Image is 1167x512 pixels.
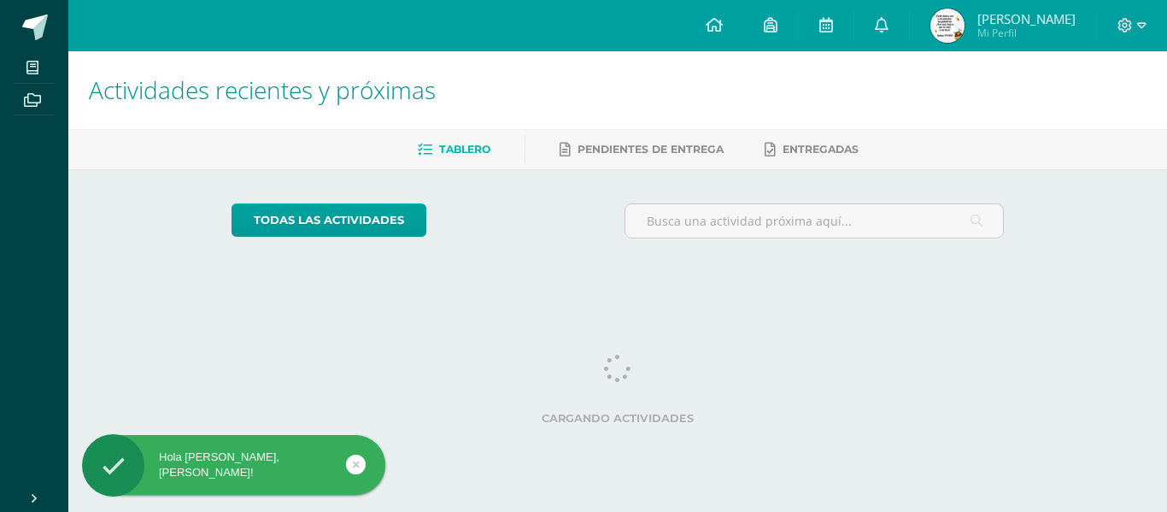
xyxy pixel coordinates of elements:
div: Hola [PERSON_NAME], [PERSON_NAME]! [82,450,385,480]
input: Busca una actividad próxima aquí... [625,204,1004,238]
span: Entregadas [783,143,859,156]
span: Actividades recientes y próximas [89,74,436,106]
span: Tablero [439,143,490,156]
label: Cargando actividades [232,412,1005,425]
span: Mi Perfil [977,26,1076,40]
a: Tablero [418,136,490,163]
a: todas las Actividades [232,203,426,237]
span: [PERSON_NAME] [977,10,1076,27]
a: Entregadas [765,136,859,163]
img: c42d6a8f9ef243f3af6f6b118347a7e0.png [930,9,965,43]
span: Pendientes de entrega [578,143,724,156]
a: Pendientes de entrega [560,136,724,163]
